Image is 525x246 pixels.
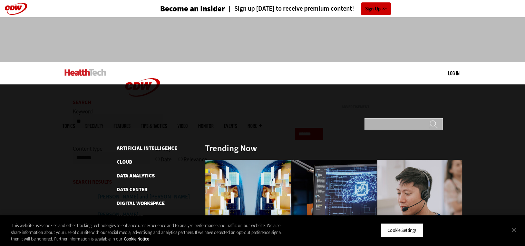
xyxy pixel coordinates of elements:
a: Cloud [117,158,133,165]
div: User menu [448,70,459,77]
iframe: advertisement [137,24,388,55]
a: Sign up [DATE] to receive premium content! [225,6,354,12]
a: Become an Insider [134,5,225,13]
a: Sign Up [361,2,391,15]
h3: Trending Now [205,144,257,153]
a: Log in [448,70,459,76]
a: Digital Workspace [117,200,165,207]
img: Home [65,69,106,76]
a: Hardware [117,214,143,221]
img: abstract image of woman with pixelated face [205,160,291,233]
a: More information about your privacy [124,236,149,242]
button: Close [506,222,522,237]
a: Data Analytics [117,172,155,179]
a: Artificial Intelligence [117,145,177,152]
button: Cookie Settings [380,223,424,237]
img: Desktop monitor with brain AI concept [291,160,377,233]
a: Data Center [117,186,147,193]
img: Home [117,62,168,113]
img: Healthcare contact center [377,160,463,233]
h3: Become an Insider [160,5,225,13]
div: This website uses cookies and other tracking technologies to enhance user experience and to analy... [11,222,289,243]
